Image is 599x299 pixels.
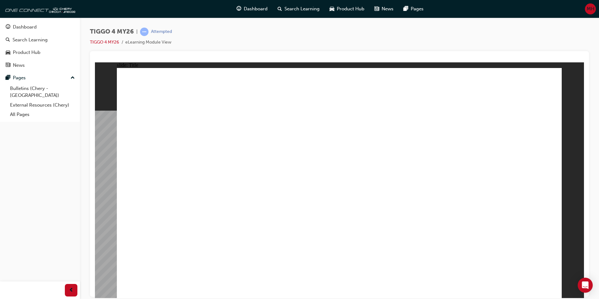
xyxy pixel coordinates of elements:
a: Product Hub [3,47,77,58]
a: External Resources (Chery) [8,100,77,110]
span: search-icon [6,37,10,43]
button: MH [585,3,596,14]
span: news-icon [6,63,10,68]
div: Pages [13,74,26,81]
a: news-iconNews [369,3,398,15]
div: Product Hub [13,49,40,56]
span: MH [587,5,594,13]
span: guage-icon [237,5,241,13]
span: news-icon [374,5,379,13]
span: prev-icon [69,286,74,294]
a: Dashboard [3,21,77,33]
div: Open Intercom Messenger [578,278,593,293]
li: eLearning Module View [125,39,171,46]
span: News [382,5,393,13]
a: News [3,60,77,71]
span: Search Learning [284,5,320,13]
span: Product Hub [337,5,364,13]
span: pages-icon [6,75,10,81]
span: Dashboard [244,5,268,13]
span: guage-icon [6,24,10,30]
span: learningRecordVerb_ATTEMPT-icon [140,28,148,36]
span: car-icon [330,5,334,13]
span: TIGGO 4 MY26 [90,28,134,35]
a: search-iconSearch Learning [273,3,325,15]
span: | [136,28,138,35]
button: Pages [3,72,77,84]
a: guage-iconDashboard [232,3,273,15]
span: search-icon [278,5,282,13]
span: pages-icon [404,5,408,13]
a: TIGGO 4 MY26 [90,39,119,45]
a: All Pages [8,110,77,119]
div: Search Learning [13,36,48,44]
span: Pages [411,5,424,13]
img: oneconnect [3,3,75,15]
div: Dashboard [13,24,37,31]
a: pages-iconPages [398,3,429,15]
a: Bulletins (Chery - [GEOGRAPHIC_DATA]) [8,84,77,100]
a: Search Learning [3,34,77,46]
button: DashboardSearch LearningProduct HubNews [3,20,77,72]
div: News [13,62,25,69]
a: car-iconProduct Hub [325,3,369,15]
div: Attempted [151,29,172,35]
span: up-icon [70,74,75,82]
span: car-icon [6,50,10,55]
